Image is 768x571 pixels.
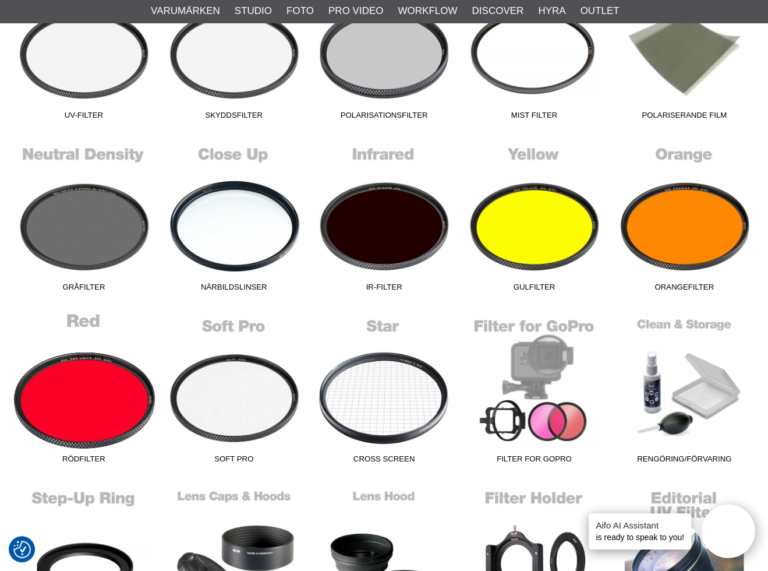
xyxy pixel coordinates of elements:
img: Revisit consent button [13,541,31,558]
span: Soft Pro [159,453,309,469]
a: Workflow [398,3,457,19]
a: Cross Screen [309,312,459,469]
a: IR-Filter [309,140,459,297]
a: Foto [286,3,314,19]
span: Orangefilter [609,281,759,297]
h4: Aifo AI Assistant [596,519,684,531]
span: Rödfilter [9,453,159,469]
a: Pro Video [328,3,383,19]
span: Polarisationsfilter [309,110,459,125]
a: Filter for GoPro [459,312,609,469]
span: Närbildslinser [159,281,309,297]
button: Samtyckesinställningar [13,539,31,560]
span: UV-Filter [9,110,159,125]
a: Studio [235,3,272,19]
span: Mist Filter [459,110,609,125]
a: Orangefilter [609,140,759,297]
a: Varumärken [151,3,220,19]
span: Filter for GoPro [459,453,609,469]
span: Gulfilter [459,281,609,297]
span: IR-Filter [309,281,459,297]
a: Gråfilter [9,140,159,297]
span: Polariserande film [609,110,759,125]
div: is ready to speak to you! [589,513,691,549]
a: Rengöring/Förvaring [609,312,759,469]
span: Rengöring/Förvaring [609,453,759,469]
a: Soft Pro [159,312,309,469]
a: Närbildslinser [159,140,309,297]
span: Skyddsfilter [159,110,309,125]
span: Gråfilter [9,281,159,297]
a: Gulfilter [459,140,609,297]
a: Outlet [580,3,619,19]
a: Hyra [538,3,565,19]
a: Rödfilter [9,312,159,469]
span: Cross Screen [309,453,459,469]
a: Discover [472,3,523,19]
